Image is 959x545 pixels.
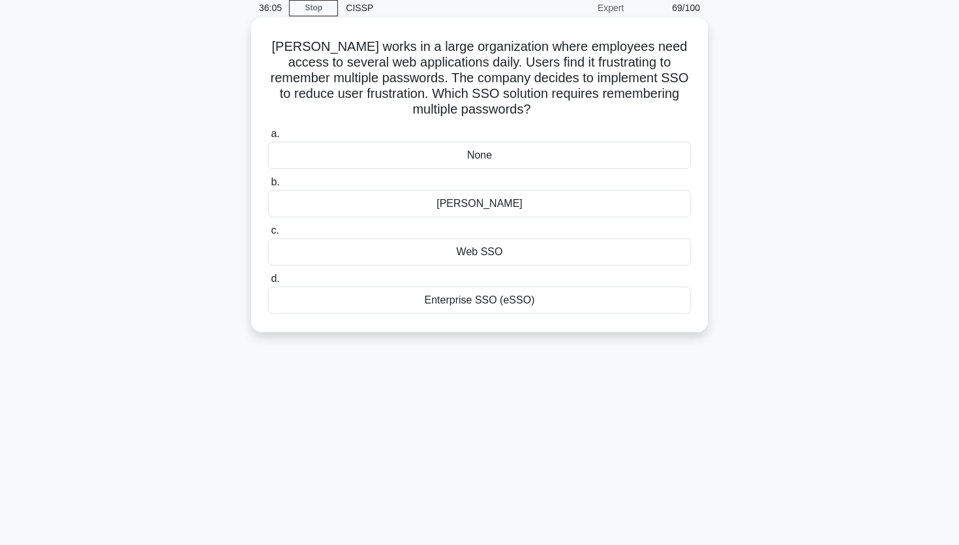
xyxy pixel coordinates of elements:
div: None [268,142,691,169]
span: d. [271,273,279,284]
div: [PERSON_NAME] [268,190,691,217]
span: c. [271,225,279,236]
div: Enterprise SSO (eSSO) [268,287,691,314]
span: b. [271,176,279,187]
div: Web SSO [268,238,691,266]
span: a. [271,128,279,139]
h5: [PERSON_NAME] works in a large organization where employees need access to several web applicatio... [267,39,692,118]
